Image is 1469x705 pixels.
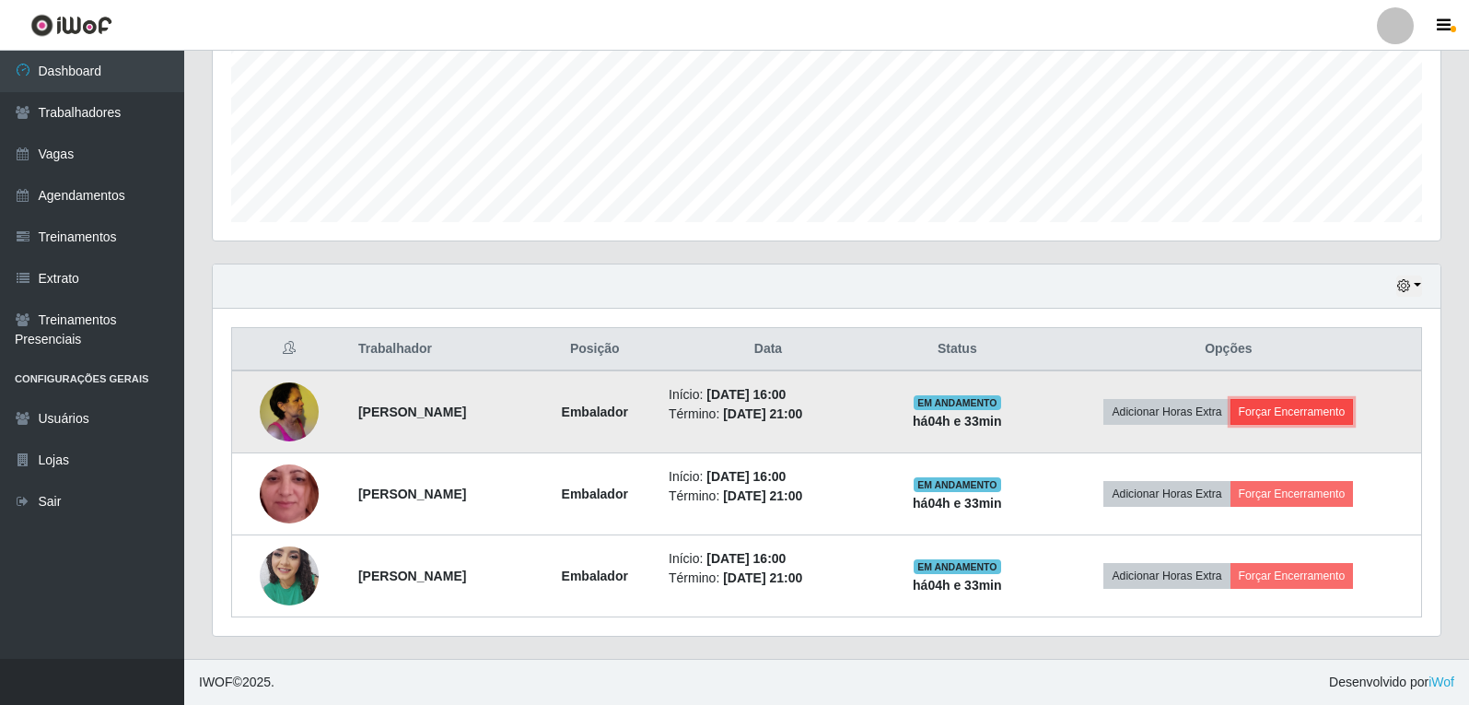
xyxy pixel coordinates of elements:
[914,395,1001,410] span: EM ANDAMENTO
[914,477,1001,492] span: EM ANDAMENTO
[358,569,466,583] strong: [PERSON_NAME]
[358,405,466,419] strong: [PERSON_NAME]
[562,569,628,583] strong: Embalador
[706,387,786,402] time: [DATE] 16:00
[531,328,658,371] th: Posição
[1036,328,1422,371] th: Opções
[723,406,802,421] time: [DATE] 21:00
[913,414,1002,429] strong: há 04 h e 33 min
[260,536,319,615] img: 1742396423884.jpeg
[669,405,868,424] li: Término:
[1230,563,1354,589] button: Forçar Encerramento
[723,570,802,585] time: [DATE] 21:00
[913,578,1002,593] strong: há 04 h e 33 min
[1103,481,1230,507] button: Adicionar Horas Extra
[562,487,628,501] strong: Embalador
[1428,675,1454,689] a: iWof
[30,14,112,37] img: CoreUI Logo
[199,675,233,689] span: IWOF
[260,372,319,451] img: 1739839717367.jpeg
[199,673,274,692] span: © 2025 .
[1103,563,1230,589] button: Adicionar Horas Extra
[1329,673,1454,692] span: Desenvolvido por
[1230,399,1354,425] button: Forçar Encerramento
[706,469,786,484] time: [DATE] 16:00
[658,328,879,371] th: Data
[669,549,868,569] li: Início:
[1230,481,1354,507] button: Forçar Encerramento
[706,551,786,566] time: [DATE] 16:00
[669,569,868,588] li: Término:
[358,487,466,501] strong: [PERSON_NAME]
[669,385,868,405] li: Início:
[723,488,802,503] time: [DATE] 21:00
[260,429,319,559] img: 1736442244800.jpeg
[1103,399,1230,425] button: Adicionar Horas Extra
[913,496,1002,511] strong: há 04 h e 33 min
[914,559,1001,574] span: EM ANDAMENTO
[669,487,868,506] li: Término:
[347,328,532,371] th: Trabalhador
[669,467,868,487] li: Início:
[879,328,1036,371] th: Status
[562,405,628,419] strong: Embalador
